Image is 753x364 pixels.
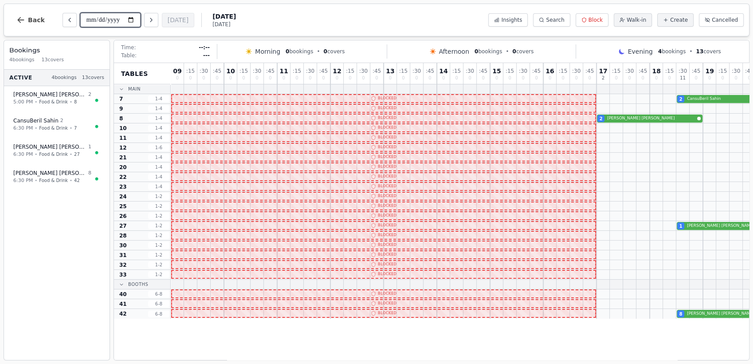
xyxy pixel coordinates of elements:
[119,301,127,308] span: 41
[119,174,127,181] span: 22
[670,16,688,24] span: Create
[512,48,533,55] span: covers
[572,68,580,74] span: : 30
[128,86,141,92] span: Main
[692,68,700,74] span: : 45
[439,47,469,56] span: Afternoon
[199,44,210,51] span: --:--
[119,164,127,171] span: 20
[74,99,77,105] span: 8
[721,76,724,80] span: 0
[600,115,603,122] span: 2
[148,105,169,112] span: 1 - 4
[492,68,501,74] span: 15
[63,13,77,27] button: Previous day
[712,16,738,24] span: Cancelled
[279,68,288,74] span: 11
[119,115,123,122] span: 8
[128,281,148,288] span: Booths
[70,99,72,105] span: •
[51,74,77,82] span: 4 bookings
[9,9,52,31] button: Back
[495,76,498,80] span: 0
[402,76,404,80] span: 0
[680,76,686,80] span: 11
[336,76,338,80] span: 0
[39,125,68,131] span: Food & Drink
[323,48,327,55] span: 0
[239,68,248,74] span: : 15
[576,13,608,27] button: Block
[679,223,682,229] span: 1
[148,242,169,249] span: 1 - 2
[488,13,528,27] button: Insights
[119,203,127,210] span: 25
[253,68,261,74] span: : 30
[226,68,235,74] span: 10
[322,76,325,80] span: 0
[8,138,106,163] button: [PERSON_NAME] [PERSON_NAME]16:30 PM•Food & Drink•27
[70,125,72,131] span: •
[512,48,516,55] span: 0
[203,52,210,59] span: ---
[319,68,328,74] span: : 45
[74,177,80,184] span: 42
[559,68,567,74] span: : 15
[148,311,169,317] span: 6 - 8
[286,48,289,55] span: 0
[442,76,445,80] span: 0
[70,177,72,184] span: •
[679,311,682,317] span: 8
[696,48,721,55] span: covers
[74,151,80,158] span: 27
[732,68,740,74] span: : 30
[426,68,434,74] span: : 45
[599,68,607,74] span: 17
[705,68,714,74] span: 19
[668,76,671,80] span: 0
[561,76,564,80] span: 0
[678,68,687,74] span: : 30
[501,16,522,24] span: Insights
[148,125,169,131] span: 1 - 4
[148,261,169,268] span: 1 - 2
[607,115,695,122] span: [PERSON_NAME] [PERSON_NAME]
[119,193,127,200] span: 24
[148,232,169,239] span: 1 - 2
[532,68,541,74] span: : 45
[148,301,169,307] span: 6 - 8
[148,203,169,210] span: 1 - 2
[148,154,169,161] span: 1 - 4
[119,242,127,249] span: 30
[35,177,37,184] span: •
[475,48,502,55] span: bookings
[148,135,169,141] span: 1 - 4
[13,117,59,124] span: CansuBeril Sahin
[468,76,471,80] span: 0
[119,144,127,151] span: 12
[295,76,298,80] span: 0
[13,170,86,177] span: [PERSON_NAME] [PERSON_NAME]
[399,68,408,74] span: : 15
[615,76,617,80] span: 0
[186,68,195,74] span: : 15
[13,143,86,150] span: [PERSON_NAME] [PERSON_NAME]
[585,68,594,74] span: : 45
[82,74,104,82] span: 13 covers
[306,68,314,74] span: : 30
[13,125,33,132] span: 6:30 PM
[627,16,646,24] span: Walk-in
[748,76,750,80] span: 0
[628,47,653,56] span: Evening
[88,91,91,99] span: 2
[13,99,33,106] span: 5:00 PM
[148,271,169,278] span: 1 - 2
[119,125,127,132] span: 10
[8,165,106,189] button: [PERSON_NAME] [PERSON_NAME]86:30 PM•Food & Drink•42
[323,48,345,55] span: covers
[39,177,68,184] span: Food & Drink
[665,68,674,74] span: : 15
[148,193,169,200] span: 1 - 2
[389,76,392,80] span: 0
[189,76,192,80] span: 0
